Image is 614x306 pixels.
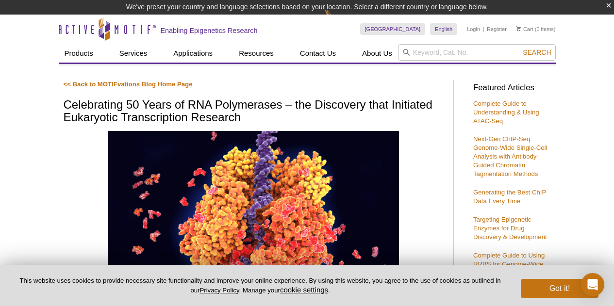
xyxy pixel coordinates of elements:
[64,81,193,88] a: << Back to MOTIFvations Blog Home Page
[280,286,328,294] button: cookie settings
[430,23,457,35] a: English
[16,276,505,295] p: This website uses cookies to provide necessary site functionality and improve your online experie...
[233,44,280,63] a: Resources
[360,23,426,35] a: [GEOGRAPHIC_DATA]
[114,44,153,63] a: Services
[473,135,547,177] a: Next-Gen ChIP-Seq: Genome-Wide Single-Cell Analysis with Antibody-Guided Chromatin Tagmentation M...
[487,26,507,32] a: Register
[473,216,547,241] a: Targeting Epigenetic Enzymes for Drug Discovery & Development
[473,189,546,205] a: Generating the Best ChIP Data Every Time
[581,273,604,296] div: Open Intercom Messenger
[473,84,551,92] h3: Featured Articles
[516,23,556,35] li: (0 items)
[59,44,99,63] a: Products
[64,98,444,125] h1: Celebrating 50 Years of RNA Polymerases – the Discovery that Initiated Eukaryotic Transcription R...
[473,100,539,125] a: Complete Guide to Understanding & Using ATAC-Seq
[398,44,556,61] input: Keyword, Cat. No.
[356,44,398,63] a: About Us
[294,44,342,63] a: Contact Us
[520,48,554,57] button: Search
[516,26,533,32] a: Cart
[167,44,218,63] a: Applications
[483,23,484,35] li: |
[521,279,598,298] button: Got it!
[199,287,239,294] a: Privacy Policy
[516,26,521,31] img: Your Cart
[473,252,546,276] a: Complete Guide to Using RRBS for Genome-Wide DNA Methylation Analysis
[161,26,258,35] h2: Enabling Epigenetics Research
[523,48,551,56] span: Search
[324,7,350,30] img: Change Here
[467,26,480,32] a: Login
